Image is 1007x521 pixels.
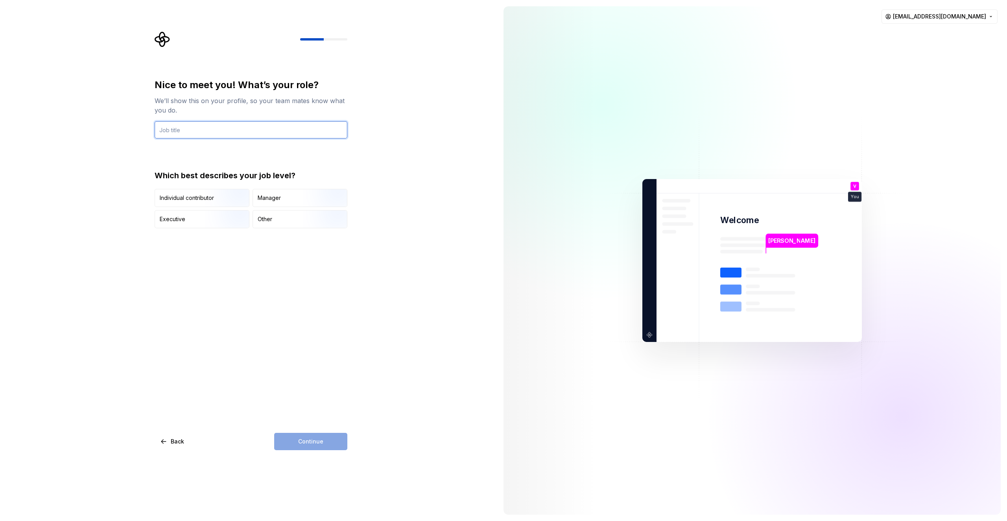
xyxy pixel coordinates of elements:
[258,194,281,202] div: Manager
[768,236,815,245] p: [PERSON_NAME]
[160,194,214,202] div: Individual contributor
[155,433,191,450] button: Back
[853,184,856,188] p: V
[155,96,347,115] div: We’ll show this on your profile, so your team mates know what you do.
[155,121,347,139] input: Job title
[720,214,759,226] p: Welcome
[171,438,184,445] span: Back
[155,31,170,47] svg: Supernova Logo
[155,170,347,181] div: Which best describes your job level?
[882,9,998,24] button: [EMAIL_ADDRESS][DOMAIN_NAME]
[155,79,347,91] div: Nice to meet you! What’s your role?
[258,215,272,223] div: Other
[160,215,185,223] div: Executive
[851,195,859,199] p: You
[893,13,986,20] span: [EMAIL_ADDRESS][DOMAIN_NAME]
[773,312,818,321] p: [PERSON_NAME]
